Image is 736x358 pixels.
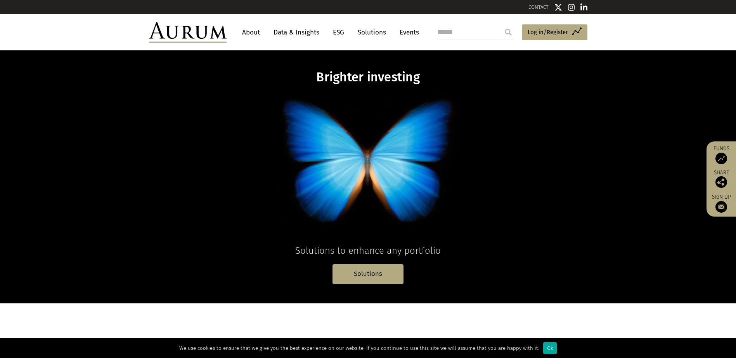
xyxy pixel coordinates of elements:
[295,245,441,256] span: Solutions to enhance any portfolio
[270,25,323,40] a: Data & Insights
[396,25,419,40] a: Events
[528,4,549,10] a: CONTACT
[710,170,732,188] div: Share
[149,22,227,43] img: Aurum
[332,264,404,284] a: Solutions
[522,24,587,41] a: Log in/Register
[500,24,516,40] input: Submit
[238,25,264,40] a: About
[354,25,390,40] a: Solutions
[710,145,732,164] a: Funds
[218,70,518,85] h1: Brighter investing
[580,3,587,11] img: Linkedin icon
[329,25,348,40] a: ESG
[715,176,727,188] img: Share this post
[543,342,557,354] div: Ok
[528,28,568,37] span: Log in/Register
[554,3,562,11] img: Twitter icon
[715,153,727,164] img: Access Funds
[568,3,575,11] img: Instagram icon
[710,194,732,213] a: Sign up
[715,201,727,213] img: Sign up to our newsletter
